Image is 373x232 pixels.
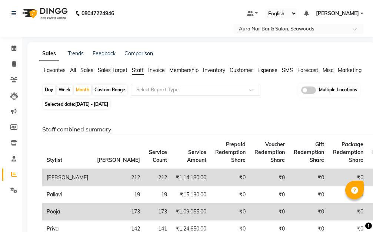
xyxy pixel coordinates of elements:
td: ₹0 [289,169,329,186]
span: [DATE] - [DATE] [75,101,108,107]
span: [PERSON_NAME] [316,10,359,17]
td: ₹0 [329,169,368,186]
span: SMS [282,67,293,73]
td: ₹0 [250,203,289,220]
a: Comparison [124,50,153,57]
iframe: chat widget [342,202,366,225]
span: Prepaid Redemption Share [215,141,246,163]
td: 212 [93,169,144,186]
span: Voucher Redemption Share [254,141,285,163]
span: Sales Target [98,67,127,73]
span: Marketing [338,67,362,73]
span: Gift Redemption Share [294,141,324,163]
span: Favorites [44,67,66,73]
span: Stylist [47,157,62,163]
span: Misc [323,67,333,73]
a: Feedback [93,50,116,57]
td: ₹0 [211,186,250,203]
span: Expense [257,67,277,73]
span: Staff [132,67,144,73]
td: ₹0 [250,169,289,186]
span: Forecast [297,67,318,73]
td: [PERSON_NAME] [42,169,93,186]
span: Service Amount [187,149,206,163]
div: Day [43,85,55,95]
td: ₹1,14,180.00 [171,169,211,186]
td: Pooja [42,203,93,220]
td: ₹0 [289,203,329,220]
span: Selected date: [43,99,110,109]
td: ₹0 [289,186,329,203]
div: Month [74,85,91,95]
a: Trends [68,50,84,57]
span: Invoice [148,67,165,73]
div: Week [57,85,73,95]
a: Sales [39,47,59,61]
td: 19 [93,186,144,203]
td: ₹0 [329,186,368,203]
h6: Staff combined summary [42,126,357,133]
span: Package Redemption Share [333,141,363,163]
span: [PERSON_NAME] [97,157,140,163]
td: ₹0 [211,203,250,220]
span: Multiple Locations [319,86,357,94]
td: Pallavi [42,186,93,203]
img: logo [19,3,70,24]
td: ₹1,09,055.00 [171,203,211,220]
span: Customer [230,67,253,73]
span: Service Count [149,149,167,163]
td: 212 [144,169,171,186]
td: 19 [144,186,171,203]
span: Inventory [203,67,225,73]
span: All [70,67,76,73]
td: 173 [93,203,144,220]
span: Membership [169,67,199,73]
td: ₹15,130.00 [171,186,211,203]
b: 08047224946 [81,3,114,24]
span: Sales [80,67,93,73]
td: ₹0 [329,203,368,220]
div: Custom Range [93,85,127,95]
td: ₹0 [250,186,289,203]
td: ₹0 [211,169,250,186]
td: 173 [144,203,171,220]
